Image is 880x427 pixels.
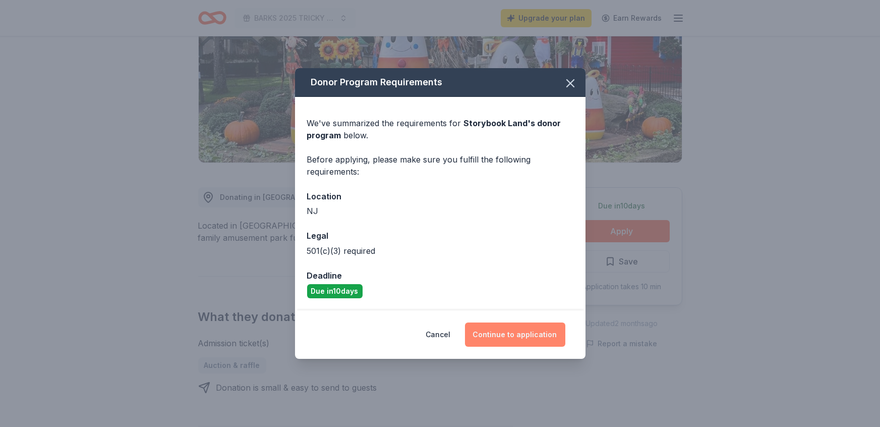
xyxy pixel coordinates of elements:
[426,323,451,347] button: Cancel
[307,153,573,178] div: Before applying, please make sure you fulfill the following requirements:
[307,205,573,217] div: NJ
[307,269,573,282] div: Deadline
[307,190,573,203] div: Location
[307,117,573,141] div: We've summarized the requirements for below.
[307,229,573,242] div: Legal
[307,245,573,257] div: 501(c)(3) required
[465,323,565,347] button: Continue to application
[295,68,585,97] div: Donor Program Requirements
[307,284,363,298] div: Due in 10 days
